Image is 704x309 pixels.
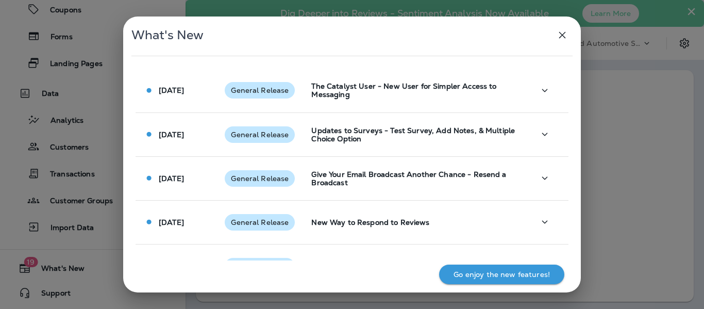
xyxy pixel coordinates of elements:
button: Go enjoy the new features! [439,265,564,284]
p: Updates to Surveys - Test Survey, Add Notes, & Multiple Choice Option [311,126,518,143]
p: [DATE] [159,218,184,226]
span: General Release [225,131,295,139]
span: General Release [225,218,295,226]
p: Give Your Email Broadcast Another Chance - Resend a Broadcast [311,170,518,187]
span: What's New [131,27,204,43]
p: [DATE] [159,86,184,94]
p: New Way to Respond to Reviews [311,218,518,226]
p: The Catalyst User - New User for Simpler Access to Messaging [311,82,518,99]
p: Go enjoy the new features! [454,270,550,279]
p: [DATE] [159,131,184,139]
p: [DATE] [159,174,184,183]
span: General Release [225,174,295,183]
span: General Release [225,86,295,94]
